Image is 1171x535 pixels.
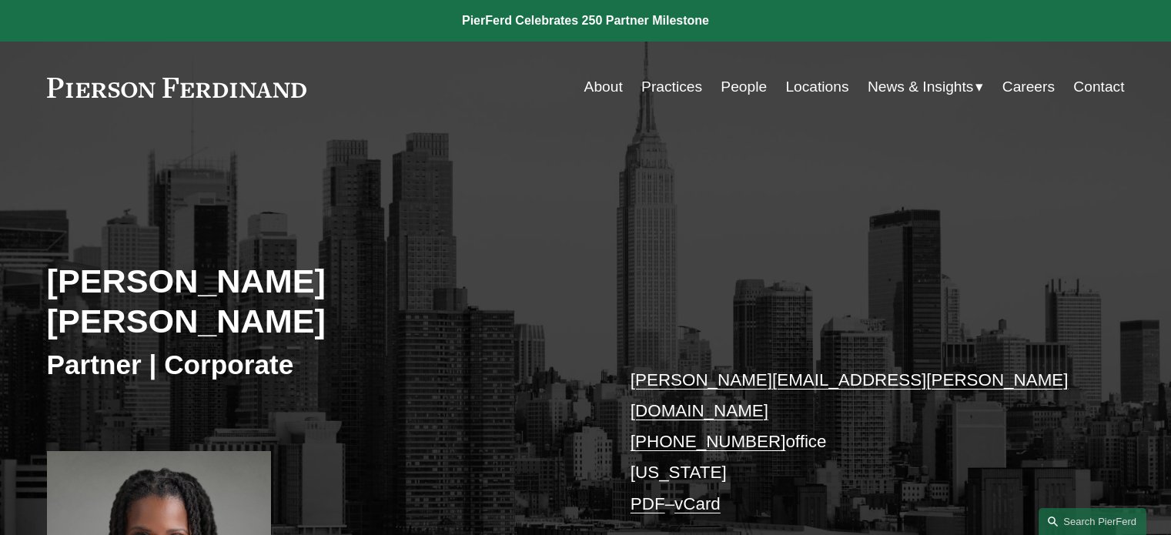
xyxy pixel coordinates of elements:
a: [PHONE_NUMBER] [631,432,786,451]
span: News & Insights [868,74,974,101]
a: Locations [785,72,848,102]
a: People [721,72,767,102]
a: Practices [641,72,702,102]
a: folder dropdown [868,72,984,102]
a: vCard [674,494,721,513]
h2: [PERSON_NAME] [PERSON_NAME] [47,261,586,342]
a: [PERSON_NAME][EMAIL_ADDRESS][PERSON_NAME][DOMAIN_NAME] [631,370,1069,420]
h3: Partner | Corporate [47,348,586,382]
a: PDF [631,494,665,513]
a: About [584,72,623,102]
p: office [US_STATE] – [631,365,1079,520]
a: Careers [1002,72,1055,102]
a: Search this site [1039,508,1146,535]
a: Contact [1073,72,1124,102]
